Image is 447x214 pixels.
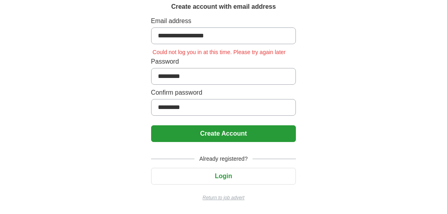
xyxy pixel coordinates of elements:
[151,88,296,97] label: Confirm password
[194,155,252,163] span: Already registered?
[151,173,296,179] a: Login
[151,168,296,185] button: Login
[151,49,288,55] span: Could not log you in at this time. Please try again later
[171,2,276,12] h1: Create account with email address
[151,125,296,142] button: Create Account
[151,57,296,66] label: Password
[151,16,296,26] label: Email address
[151,194,296,201] a: Return to job advert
